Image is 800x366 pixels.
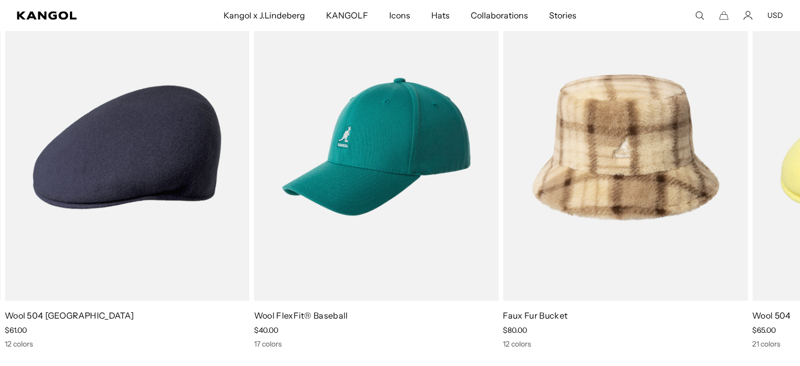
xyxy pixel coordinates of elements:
[767,11,783,20] button: USD
[254,325,278,334] span: $40.00
[254,310,348,320] a: Wool FlexFit® Baseball
[254,339,499,348] div: 17 colors
[17,11,147,19] a: Kangol
[503,310,568,320] a: Faux Fur Bucket
[719,11,728,20] button: Cart
[743,11,753,20] a: Account
[5,339,250,348] div: 12 colors
[503,339,748,348] div: 12 colors
[752,325,776,334] span: $65.00
[5,325,27,334] span: $61.00
[503,325,527,334] span: $80.00
[695,11,704,20] summary: Search here
[752,310,791,320] a: Wool 504
[5,310,134,320] a: Wool 504 [GEOGRAPHIC_DATA]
